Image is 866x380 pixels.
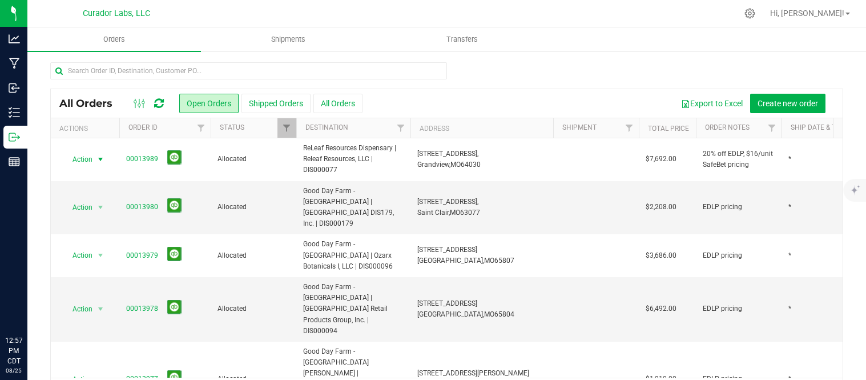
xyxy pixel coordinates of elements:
[460,209,480,217] span: 63077
[417,369,529,377] span: [STREET_ADDRESS][PERSON_NAME]
[5,366,22,375] p: 08/25
[494,257,514,265] span: 65807
[9,82,20,94] inline-svg: Inbound
[34,287,47,301] iframe: Resource center unread badge
[217,202,289,213] span: Allocated
[192,118,211,138] a: Filter
[303,282,404,337] span: Good Day Farm - [GEOGRAPHIC_DATA] | [GEOGRAPHIC_DATA] Retail Products Group, Inc. | DIS000094
[417,299,477,307] span: [STREET_ADDRESS]
[94,247,108,263] span: select
[241,94,311,113] button: Shipped Orders
[62,151,93,167] span: Action
[126,303,158,314] a: 00013978
[201,27,374,51] a: Shipments
[646,202,676,213] span: $2,208.00
[758,99,818,108] span: Create new order
[705,123,750,131] a: Order Notes
[648,125,689,133] a: Total Price
[392,118,410,138] a: Filter
[620,118,639,138] a: Filter
[9,33,20,45] inline-svg: Analytics
[83,9,150,18] span: Curador Labs, LLC
[220,123,244,131] a: Status
[256,34,321,45] span: Shipments
[217,154,289,165] span: Allocated
[417,246,477,254] span: [STREET_ADDRESS]
[431,34,493,45] span: Transfers
[484,257,494,265] span: MO
[450,161,461,169] span: MO
[450,209,460,217] span: MO
[217,250,289,261] span: Allocated
[743,8,757,19] div: Manage settings
[94,199,108,215] span: select
[763,118,782,138] a: Filter
[313,94,362,113] button: All Orders
[770,9,844,18] span: Hi, [PERSON_NAME]!
[494,310,514,318] span: 65804
[375,27,549,51] a: Transfers
[703,303,742,314] span: EDLP pricing
[417,209,450,217] span: Saint Clair,
[217,303,289,314] span: Allocated
[59,125,115,133] div: Actions
[179,94,239,113] button: Open Orders
[703,202,742,213] span: EDLP pricing
[484,310,494,318] span: MO
[703,250,742,261] span: EDLP pricing
[126,154,158,165] a: 00013989
[277,118,296,138] a: Filter
[9,58,20,69] inline-svg: Manufacturing
[417,310,484,318] span: [GEOGRAPHIC_DATA],
[62,301,93,317] span: Action
[305,123,348,131] a: Destination
[9,107,20,118] inline-svg: Inventory
[62,247,93,263] span: Action
[410,118,553,138] th: Address
[94,301,108,317] span: select
[674,94,750,113] button: Export to Excel
[562,123,597,131] a: Shipment
[94,151,108,167] span: select
[646,303,676,314] span: $6,492.00
[88,34,140,45] span: Orders
[50,62,447,79] input: Search Order ID, Destination, Customer PO...
[11,289,46,323] iframe: Resource center
[303,239,404,272] span: Good Day Farm - [GEOGRAPHIC_DATA] | Ozarx Botanicals I, LLC | DIS000096
[59,97,124,110] span: All Orders
[9,131,20,143] inline-svg: Outbound
[303,143,404,176] span: ReLeaf Resources Dispensary | Releaf Resources, LLC | DIS000077
[646,250,676,261] span: $3,686.00
[62,199,93,215] span: Action
[126,250,158,261] a: 00013979
[303,186,404,230] span: Good Day Farm - [GEOGRAPHIC_DATA] | [GEOGRAPHIC_DATA] DIS179, Inc. | DIS000179
[417,257,484,265] span: [GEOGRAPHIC_DATA],
[461,161,481,169] span: 64030
[417,150,478,158] span: [STREET_ADDRESS],
[126,202,158,213] a: 00013980
[417,198,478,206] span: [STREET_ADDRESS],
[750,94,825,113] button: Create new order
[128,123,158,131] a: Order ID
[27,27,201,51] a: Orders
[703,149,775,170] span: 20% off EDLP, $16/unit SafeBet pricing
[9,156,20,167] inline-svg: Reports
[5,335,22,366] p: 12:57 PM CDT
[646,154,676,165] span: $7,692.00
[417,161,450,169] span: Grandview,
